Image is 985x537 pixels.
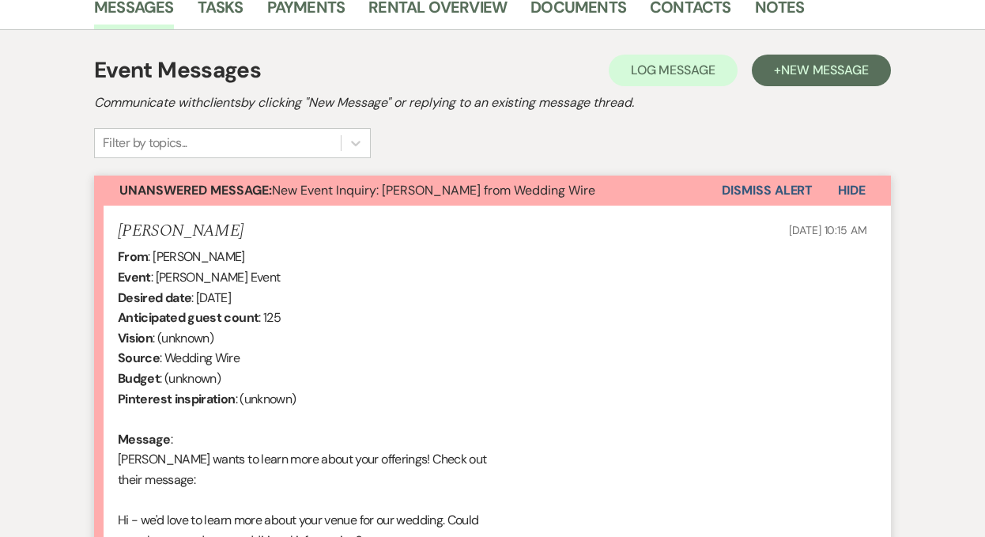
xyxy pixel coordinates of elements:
b: From [118,248,148,265]
span: New Event Inquiry: [PERSON_NAME] from Wedding Wire [119,182,595,199]
b: Anticipated guest count [118,309,259,326]
b: Vision [118,330,153,346]
b: Message [118,431,171,448]
span: Log Message [631,62,715,78]
b: Source [118,350,160,366]
button: +New Message [752,55,891,86]
b: Event [118,269,151,286]
button: Unanswered Message:New Event Inquiry: [PERSON_NAME] from Wedding Wire [94,176,722,206]
strong: Unanswered Message: [119,182,272,199]
span: [DATE] 10:15 AM [789,223,867,237]
div: Filter by topics... [103,134,187,153]
h5: [PERSON_NAME] [118,221,243,241]
h2: Communicate with clients by clicking "New Message" or replying to an existing message thread. [94,93,891,112]
b: Budget [118,370,160,387]
span: Hide [838,182,866,199]
button: Log Message [609,55,738,86]
span: New Message [781,62,869,78]
button: Dismiss Alert [722,176,813,206]
h1: Event Messages [94,54,261,87]
b: Desired date [118,289,191,306]
b: Pinterest inspiration [118,391,236,407]
button: Hide [813,176,891,206]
